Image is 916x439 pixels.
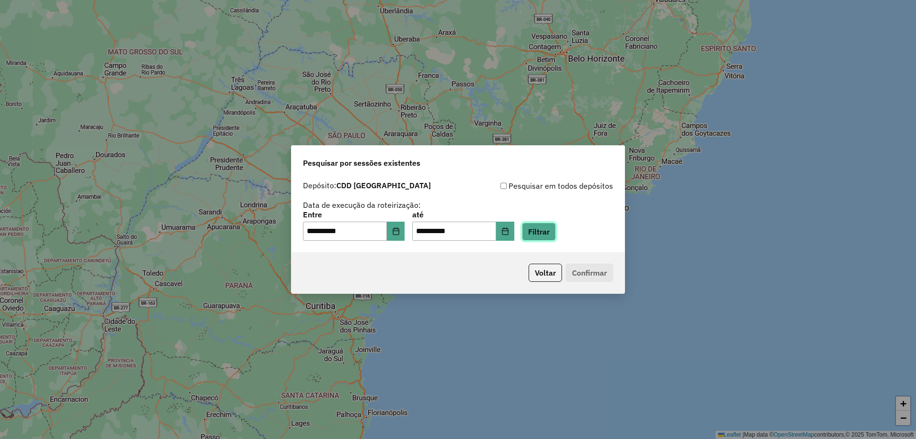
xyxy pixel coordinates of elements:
[303,209,405,220] label: Entre
[303,180,431,191] label: Depósito:
[412,209,514,220] label: até
[303,199,421,211] label: Data de execução da roteirização:
[303,157,420,169] span: Pesquisar por sessões existentes
[529,264,562,282] button: Voltar
[387,222,405,241] button: Choose Date
[458,180,613,192] div: Pesquisar em todos depósitos
[336,181,431,190] strong: CDD [GEOGRAPHIC_DATA]
[522,223,556,241] button: Filtrar
[496,222,514,241] button: Choose Date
